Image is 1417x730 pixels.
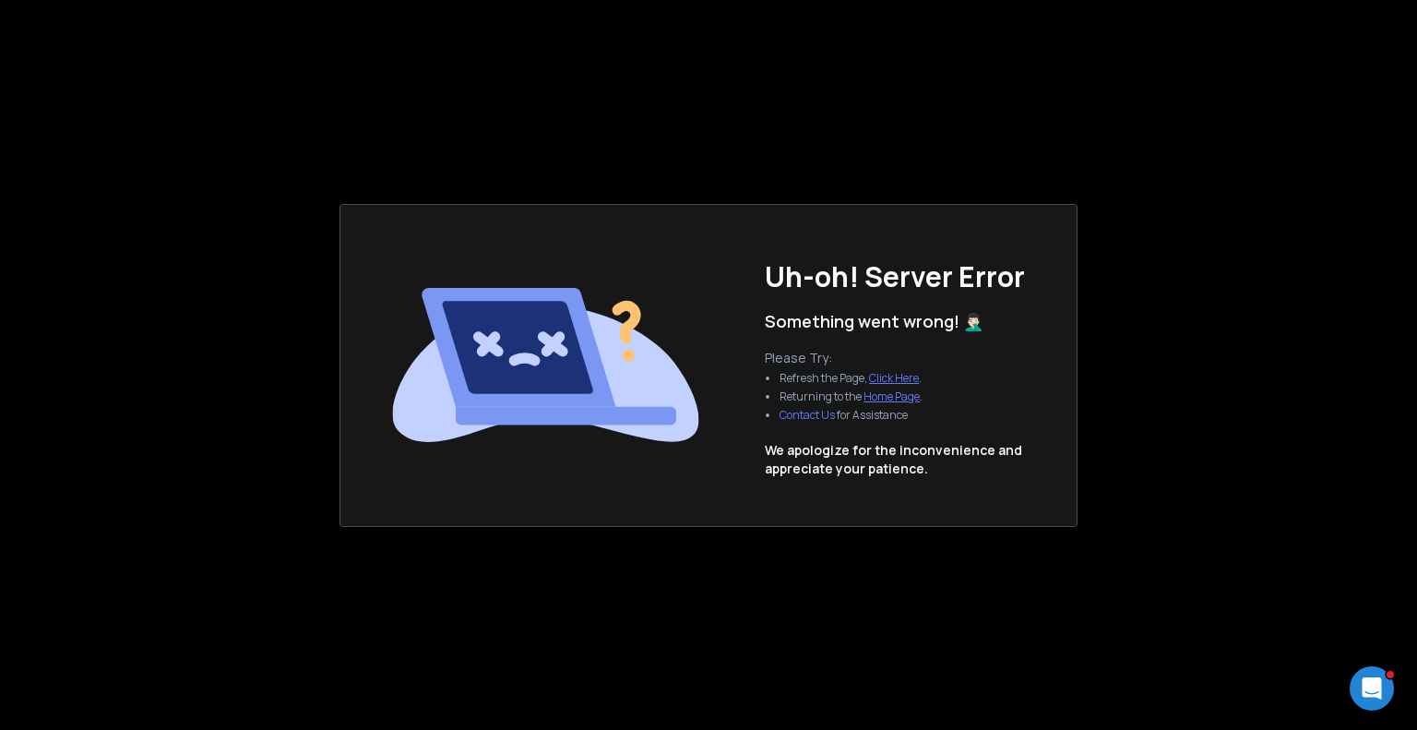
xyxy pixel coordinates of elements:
[863,389,920,404] a: Home Page
[765,308,983,334] p: Something went wrong! 🤦🏻‍♂️
[780,408,923,423] li: for Assistance
[780,389,923,404] li: Returning to the .
[1350,666,1394,711] iframe: Intercom live chat
[765,349,937,367] p: Please Try:
[765,441,1022,478] p: We apologize for the inconvenience and appreciate your patience.
[765,260,1025,293] h1: Uh-oh! Server Error
[780,371,923,386] li: Refresh the Page, .
[780,408,835,423] button: Contact Us
[869,370,919,386] a: Click Here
